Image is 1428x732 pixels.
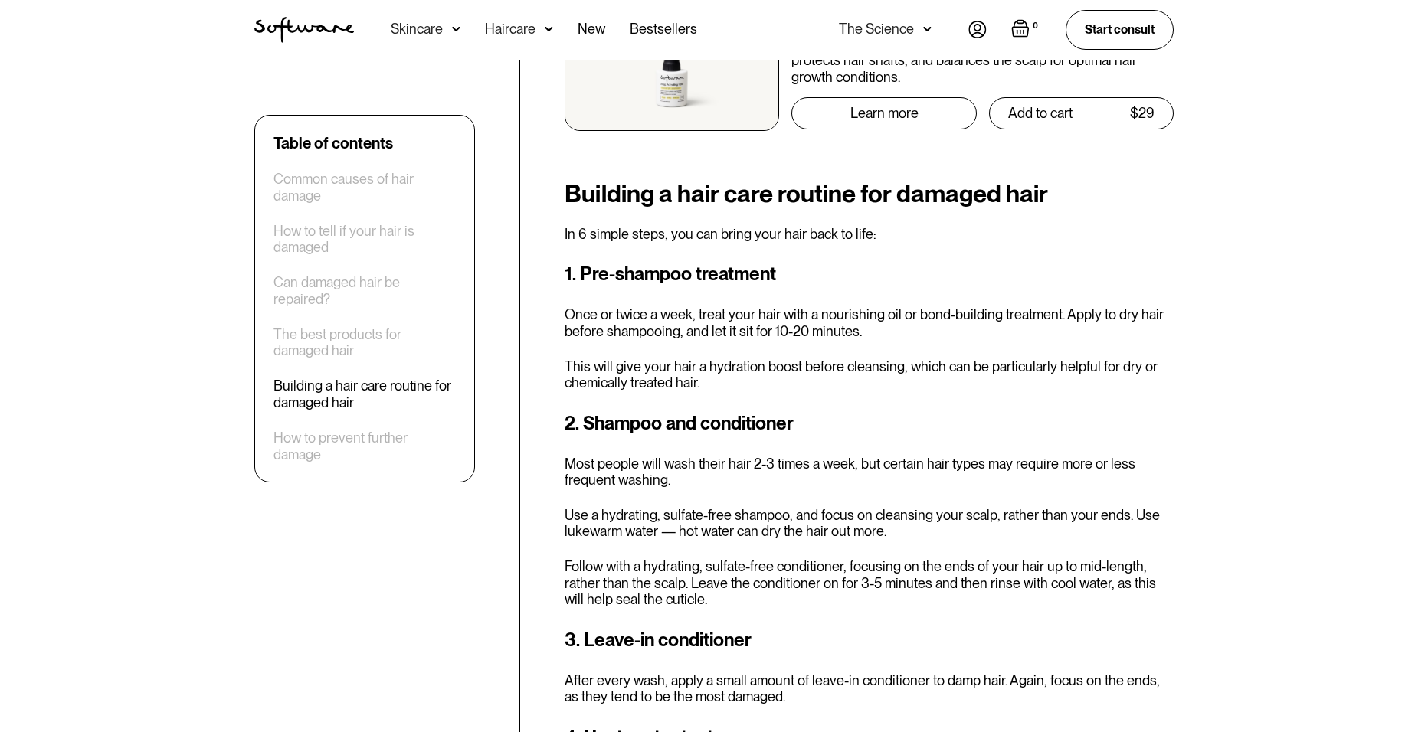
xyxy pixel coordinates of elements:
div: Table of contents [273,134,393,152]
p: Use a hydrating, sulfate-free shampoo, and focus on cleansing your scalp, rather than your ends. ... [565,507,1174,540]
strong: 2. Shampoo and conditioner [565,412,794,434]
a: Common causes of hair damage [273,171,456,204]
h3: 3. Leave-in conditioner [565,626,1174,654]
p: In 6 simple steps, you can bring your hair back to life: [565,226,1174,243]
a: Building a hair care routine for damaged hair [273,377,456,410]
p: Follow with a hydrating, sulfate-free conditioner, focusing on the ends of your hair up to mid-le... [565,558,1174,608]
a: The best products for damaged hair [273,326,456,359]
h2: Building a hair care routine for damaged hair [565,180,1174,208]
a: Start consult [1066,10,1174,49]
p: This will give your hair a hydration boost before cleansing, which can be particularly helpful fo... [565,358,1174,391]
div: Haircare [485,21,535,37]
div: Skincare [391,21,443,37]
p: Most people will wash their hair 2-3 times a week, but certain hair types may require more or les... [565,456,1174,489]
img: arrow down [545,21,553,37]
div: The Science [839,21,914,37]
a: How to tell if your hair is damaged [273,223,456,256]
p: Once or twice a week, treat your hair with a nourishing oil or bond-building treatment. Apply to ... [565,306,1174,339]
p: After every wash, apply a small amount of leave-in conditioner to damp hair. Again, focus on the ... [565,672,1174,705]
img: arrow down [452,21,460,37]
img: Software Logo [254,17,354,43]
a: Open empty cart [1011,19,1041,41]
div: Learn more [850,106,919,121]
a: home [254,17,354,43]
img: arrow down [923,21,932,37]
div: 0 [1030,19,1041,33]
strong: 1. Pre-shampoo treatment [565,263,776,285]
a: Can damaged hair be repaired? [273,274,456,307]
a: How to prevent further damage [273,430,456,462]
a: Scalp Activating TonicA targeted serum that stimulates hair follicles, strengthens and protects h... [565,8,1174,131]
